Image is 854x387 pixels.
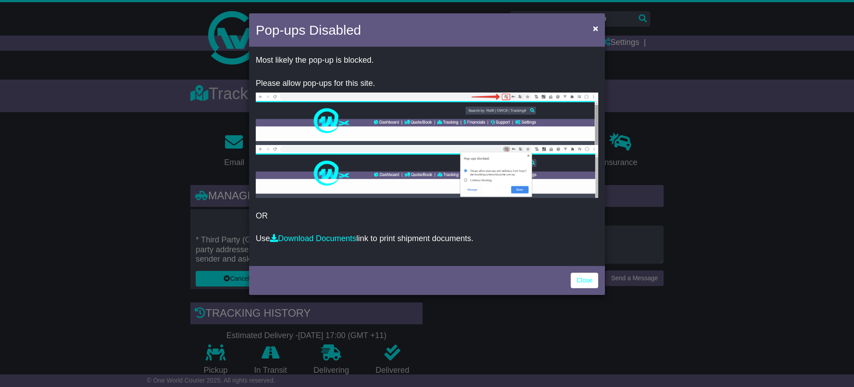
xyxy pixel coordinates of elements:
[256,145,598,198] img: allow-popup-2.png
[256,56,598,65] p: Most likely the pop-up is blocked.
[588,19,603,37] button: Close
[593,23,598,33] span: ×
[256,234,598,244] p: Use link to print shipment documents.
[249,49,605,264] div: OR
[270,234,356,243] a: Download Documents
[571,273,598,288] a: Close
[256,93,598,145] img: allow-popup-1.png
[256,20,361,40] h4: Pop-ups Disabled
[256,79,598,89] p: Please allow pop-ups for this site.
